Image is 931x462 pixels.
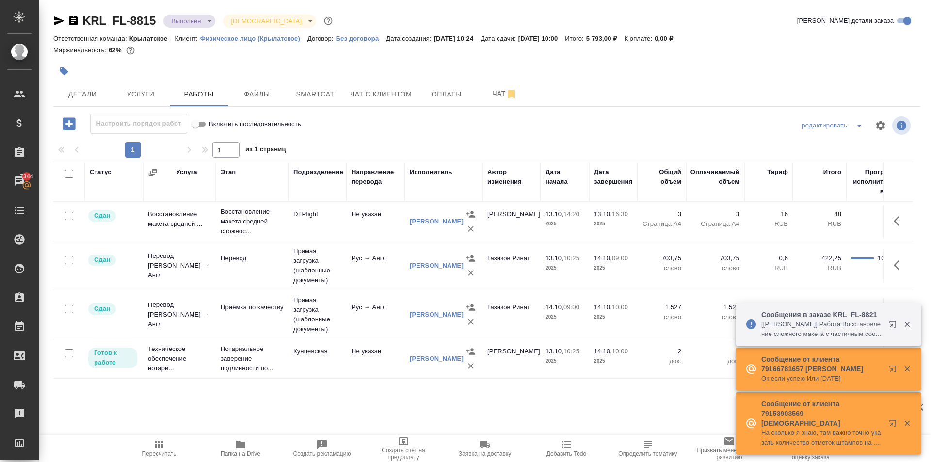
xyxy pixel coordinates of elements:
[464,266,478,280] button: Удалить
[464,251,478,266] button: Назначить
[897,419,917,428] button: Закрыть
[56,114,82,134] button: Добавить работу
[642,254,681,263] p: 703,75
[642,263,681,273] p: слово
[2,169,36,193] a: 7344
[798,209,841,219] p: 48
[888,209,911,233] button: Здесь прячутся важные кнопки
[642,209,681,219] p: 3
[464,222,478,236] button: Удалить
[799,118,869,133] div: split button
[749,254,788,263] p: 0,6
[67,15,79,27] button: Скопировать ссылку
[690,167,739,187] div: Оплачиваемый объем
[594,219,633,229] p: 2025
[761,399,883,428] p: Сообщение от клиента 79153903569 [DEMOGRAPHIC_DATA]
[200,35,307,42] p: Физическое лицо (Крылатское)
[624,35,655,42] p: К оплате:
[546,219,584,229] p: 2025
[410,311,464,318] a: [PERSON_NAME]
[423,88,470,100] span: Оплаты
[563,210,579,218] p: 14:20
[322,15,335,27] button: Доп статусы указывают на важность/срочность заказа
[434,35,481,42] p: [DATE] 10:24
[307,35,336,42] p: Договор:
[565,35,586,42] p: Итого:
[798,254,841,263] p: 422,25
[59,88,106,100] span: Детали
[336,34,386,42] a: Без договора
[878,254,895,263] div: 100.00%
[563,303,579,311] p: 09:00
[129,35,175,42] p: Крылатское
[642,312,681,322] p: слово
[897,365,917,373] button: Закрыть
[124,44,137,57] button: 1822.95 RUB;
[53,35,129,42] p: Ответственная команда:
[464,359,478,373] button: Удалить
[749,219,788,229] p: RUB
[482,205,541,239] td: [PERSON_NAME]
[823,167,841,177] div: Итого
[482,298,541,332] td: Газизов Ринат
[293,167,343,177] div: Подразделение
[883,414,906,437] button: Открыть в новой вкладке
[221,167,236,177] div: Этап
[594,356,633,366] p: 2025
[761,428,883,447] p: На сколько я знаю, там важно точно указать количество отметок штампов на страницах
[87,347,138,369] div: Исполнитель может приступить к работе
[410,262,464,269] a: [PERSON_NAME]
[761,354,883,374] p: Сообщение от клиента 79166781657 [PERSON_NAME]
[14,172,39,181] span: 7344
[482,342,541,376] td: [PERSON_NAME]
[464,315,478,329] button: Удалить
[347,205,405,239] td: Не указан
[143,339,216,378] td: Техническое обеспечение нотари...
[221,254,284,263] p: Перевод
[691,209,739,219] p: 3
[798,263,841,273] p: RUB
[563,348,579,355] p: 10:25
[87,303,138,316] div: Менеджер проверил работу исполнителя, передает ее на следующий этап
[798,219,841,229] p: RUB
[53,47,109,54] p: Маржинальность:
[347,298,405,332] td: Рус → Англ
[546,263,584,273] p: 2025
[94,304,110,314] p: Сдан
[200,34,307,42] a: Физическое лицо (Крылатское)
[767,167,788,177] div: Тариф
[563,255,579,262] p: 10:25
[594,348,612,355] p: 14.10,
[94,211,110,221] p: Сдан
[612,303,628,311] p: 10:00
[851,167,895,196] div: Прогресс исполнителя в SC
[464,300,478,315] button: Назначить
[642,303,681,312] p: 1 527
[410,167,452,177] div: Исполнитель
[163,15,215,28] div: Выполнен
[176,167,197,177] div: Услуга
[289,290,347,339] td: Прямая загрузка (шаблонные документы)
[546,210,563,218] p: 13.10,
[221,207,284,236] p: Восстановление макета средней сложнос...
[594,312,633,322] p: 2025
[761,374,883,383] p: Ок если успею Или [DATE]
[53,15,65,27] button: Скопировать ссылку для ЯМессенджера
[594,263,633,273] p: 2025
[761,310,883,319] p: Сообщения в заказе KRL_FL-8821
[410,218,464,225] a: [PERSON_NAME]
[691,303,739,312] p: 1 527
[888,254,911,277] button: Здесь прячутся важные кнопки
[143,246,216,285] td: Перевод [PERSON_NAME] → Англ
[410,355,464,362] a: [PERSON_NAME]
[336,35,386,42] p: Без договора
[94,348,131,367] p: Готов к работе
[221,303,284,312] p: Приёмка по качеству
[175,35,200,42] p: Клиент:
[883,315,906,338] button: Открыть в новой вкладке
[87,209,138,223] div: Менеджер проверил работу исполнителя, передает ее на следующий этап
[642,356,681,366] p: док.
[612,348,628,355] p: 10:00
[546,167,584,187] div: Дата начала
[869,114,892,137] span: Настроить таблицу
